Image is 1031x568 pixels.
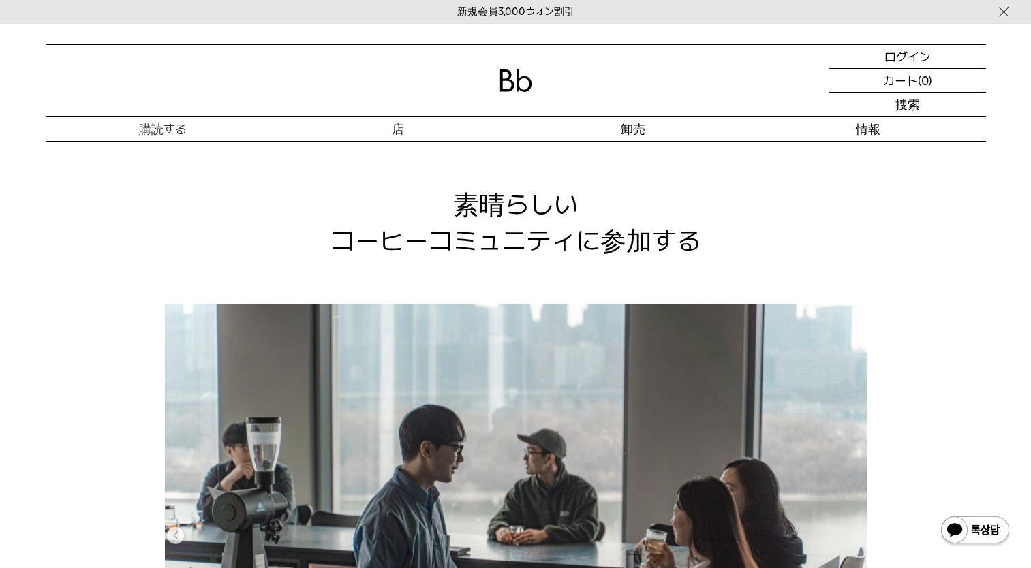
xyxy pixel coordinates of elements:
p: 卸売 [516,117,751,141]
p: (0) [918,69,932,92]
a: 新規会員3,000ウォン割引 [457,5,574,18]
img: ロゴ [499,69,532,92]
span: 素晴らしい コーヒーコミュニティに参加する [330,189,701,256]
a: 購読する [46,117,281,141]
a: ログイン [829,45,986,69]
p: カート [883,69,918,92]
p: ログイン [884,45,931,68]
img: 카카오톡 채널 1:1 채팅 버튼 [940,515,1011,548]
a: カート (0) [829,69,986,93]
p: 捜索 [895,93,920,116]
p: 情報 [751,117,986,141]
a: 店 [281,117,516,141]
